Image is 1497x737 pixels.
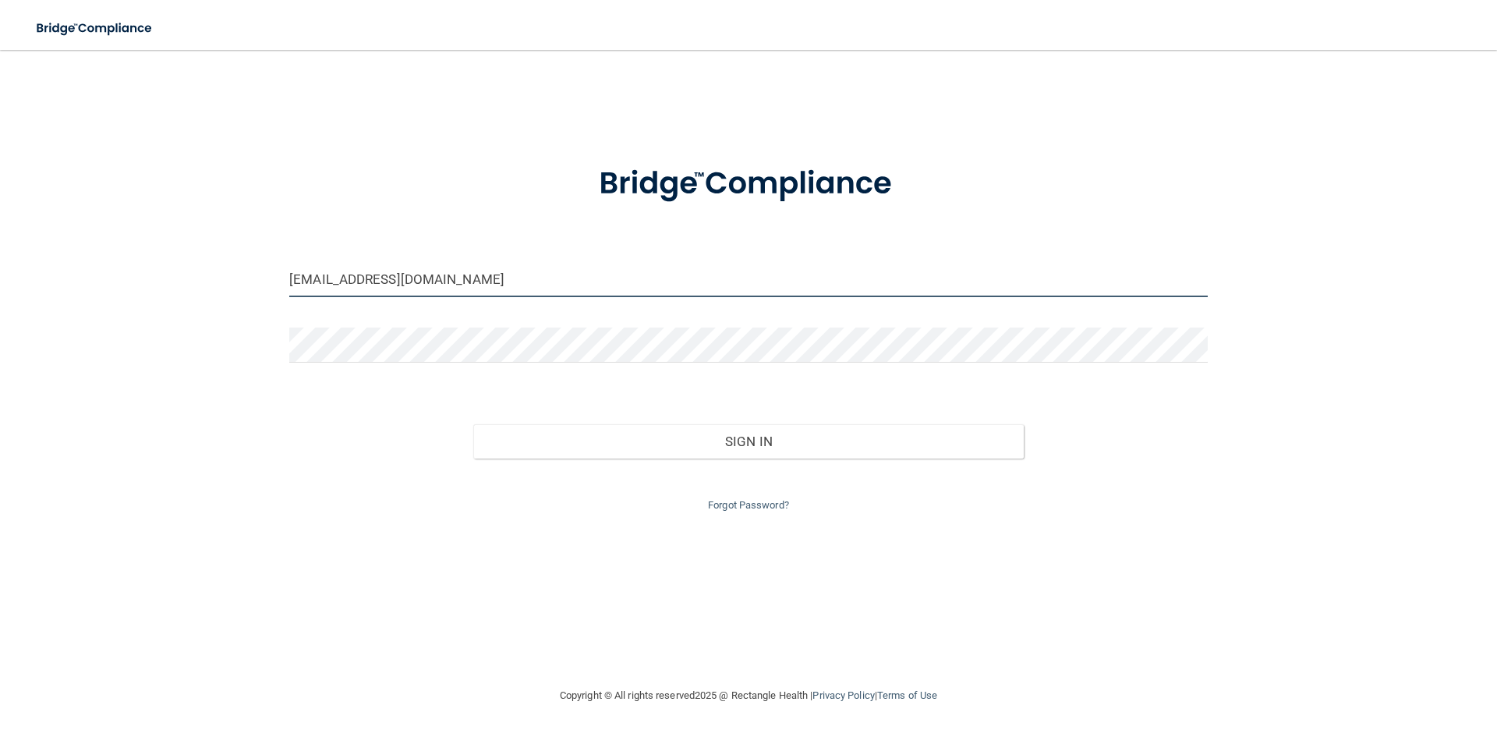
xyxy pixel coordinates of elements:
[1227,626,1478,689] iframe: Drift Widget Chat Controller
[464,671,1033,721] div: Copyright © All rights reserved 2025 @ Rectangle Health | |
[877,689,937,701] a: Terms of Use
[289,262,1208,297] input: Email
[708,499,789,511] a: Forgot Password?
[567,144,930,225] img: bridge_compliance_login_screen.278c3ca4.svg
[23,12,167,44] img: bridge_compliance_login_screen.278c3ca4.svg
[812,689,874,701] a: Privacy Policy
[473,424,1025,459] button: Sign In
